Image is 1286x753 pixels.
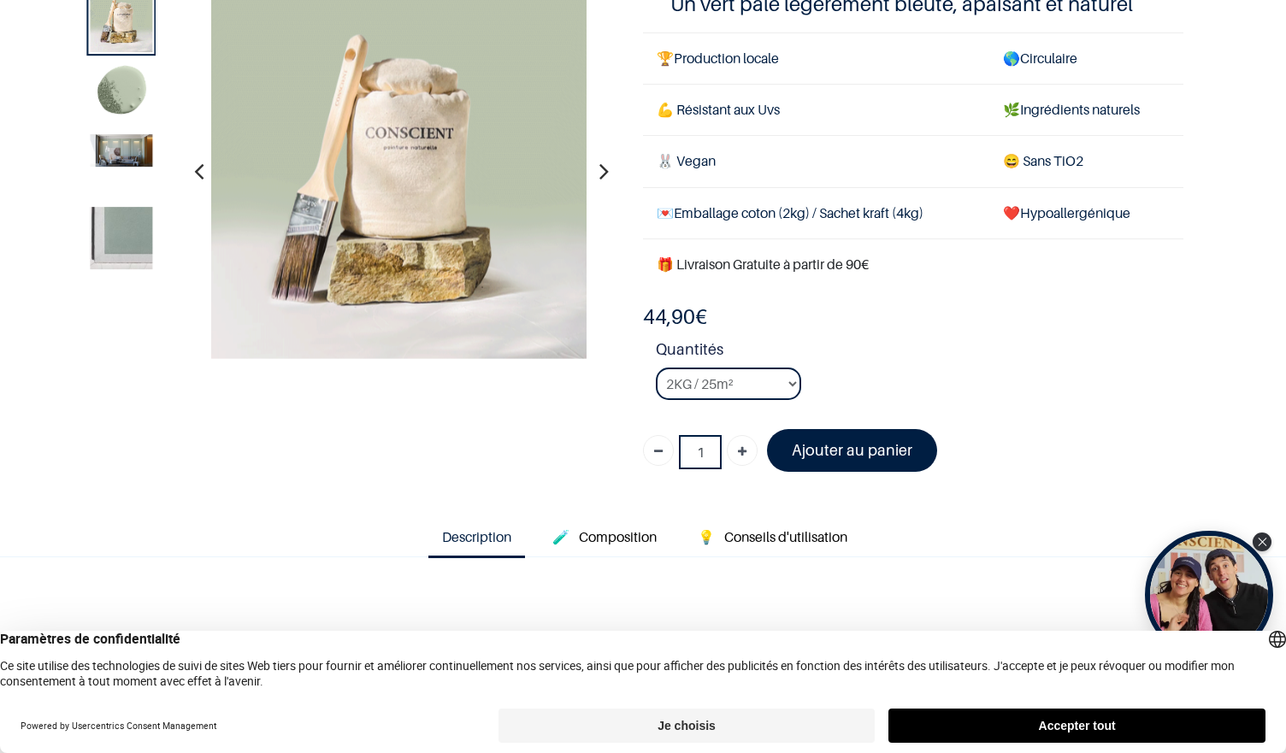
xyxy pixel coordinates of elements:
[727,435,758,466] a: Ajouter
[90,207,152,269] img: Product image
[643,304,695,329] span: 44,90
[1145,531,1273,659] div: Tolstoy bubble widget
[552,528,569,545] span: 🧪
[989,136,1183,187] td: ans TiO2
[657,256,869,273] font: 🎁 Livraison Gratuite à partir de 90€
[442,528,511,545] span: Description
[90,62,152,125] img: Product image
[643,187,989,238] td: Emballage coton (2kg) / Sachet kraft (4kg)
[657,204,674,221] span: 💌
[989,187,1183,238] td: ❤️Hypoallergénique
[15,15,66,66] button: Open chat widget
[698,528,715,545] span: 💡
[1253,532,1271,551] div: Close Tolstoy widget
[989,85,1183,136] td: Ingrédients naturels
[1145,531,1273,659] div: Open Tolstoy widget
[657,50,674,67] span: 🏆
[792,441,912,459] font: Ajouter au panier
[579,528,657,545] span: Composition
[1145,531,1273,659] div: Open Tolstoy
[90,135,152,168] img: Product image
[724,528,847,545] span: Conseils d'utilisation
[657,152,716,169] span: 🐰 Vegan
[1003,152,1030,169] span: 😄 S
[643,435,674,466] a: Supprimer
[767,429,937,471] a: Ajouter au panier
[656,338,1183,368] strong: Quantités
[643,304,707,329] b: €
[1003,101,1020,118] span: 🌿
[643,33,989,85] td: Production locale
[657,101,780,118] span: 💪 Résistant aux Uvs
[1003,50,1020,67] span: 🌎
[989,33,1183,85] td: Circulaire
